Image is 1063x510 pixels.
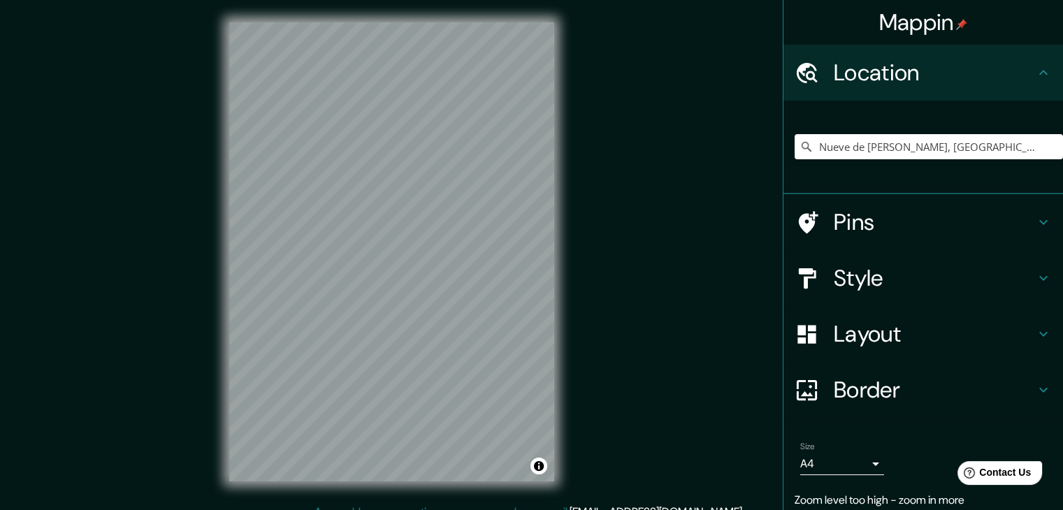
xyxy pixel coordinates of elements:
div: Border [783,362,1063,418]
h4: Style [834,264,1035,292]
h4: Border [834,376,1035,404]
div: Style [783,250,1063,306]
div: Layout [783,306,1063,362]
div: Location [783,45,1063,101]
p: Zoom level too high - zoom in more [795,492,1052,509]
iframe: Help widget launcher [939,456,1048,495]
h4: Mappin [879,8,968,36]
h4: Layout [834,320,1035,348]
input: Pick your city or area [795,134,1063,159]
div: A4 [800,453,884,475]
div: Pins [783,194,1063,250]
label: Size [800,441,815,453]
h4: Pins [834,208,1035,236]
h4: Location [834,59,1035,87]
button: Toggle attribution [530,458,547,474]
img: pin-icon.png [956,19,967,30]
canvas: Map [229,22,554,481]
